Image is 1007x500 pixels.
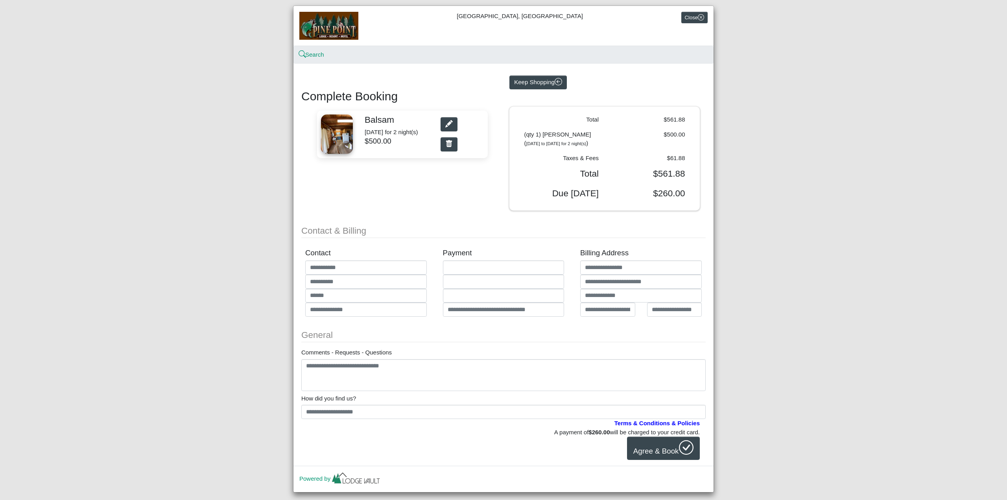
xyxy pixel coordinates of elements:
h6: How did you find us? [301,395,706,402]
h5: Payment [443,249,564,258]
div: Due [DATE] [518,188,605,199]
button: pencil fill [441,117,457,131]
span: Agree & Book [633,446,679,455]
div: $561.88 [605,168,691,179]
div: $260.00 [605,188,691,199]
svg: search [299,52,305,57]
h2: Complete Booking [301,89,706,103]
div: [DATE] for 2 night(s) [365,128,426,137]
h5: $500.00 [365,137,426,146]
button: trash fill [441,137,457,151]
div: General [301,328,706,342]
a: searchSearch [299,51,324,58]
div: Total [518,168,605,179]
div: Contact & Billing [301,224,706,238]
svg: arrow left circle [555,78,562,85]
b: $260.00 [588,429,610,435]
div: (qty 1) [PERSON_NAME] ( ) [518,130,605,148]
div: [GEOGRAPHIC_DATA], [GEOGRAPHIC_DATA] [293,6,714,46]
svg: pencil fill [445,120,453,127]
button: Agree & Bookicon [627,437,700,460]
div: $561.88 [605,115,691,124]
button: Keep Shoppingarrow left circle [509,76,567,90]
h4: Balsam [365,114,426,125]
svg: trash fill [445,140,453,148]
a: Powered by [299,475,382,482]
div: $500.00 [605,130,691,148]
img: lv-small.ca335149.png [330,470,382,488]
i: [DATE] to [DATE] for 2 night(s) [526,141,586,146]
div: Total [518,115,605,124]
div: Taxes & Fees [518,154,605,163]
span: Terms & Conditions & Policies [614,420,700,426]
img: b144ff98-a7e1-49bd-98da-e9ae77355310.jpg [299,12,358,39]
div: A payment of will be charged to your credit card. [307,428,700,437]
h5: Billing Address [580,249,702,258]
div: $61.88 [605,154,691,163]
button: Closex circle [681,12,708,23]
svg: x circle [698,14,704,20]
h5: Contact [305,249,427,258]
svg: icon [679,440,694,455]
h6: Comments - Requests - Questions [301,349,706,356]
